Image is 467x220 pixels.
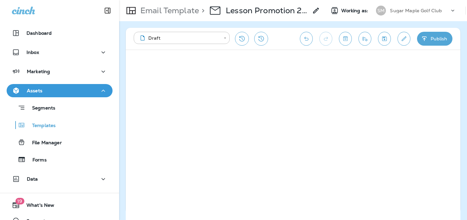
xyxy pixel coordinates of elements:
[226,6,308,16] p: Lesson Promotion 2025 - 9/29
[390,8,442,13] p: Sugar Maple Golf Club
[7,84,113,97] button: Assets
[376,6,386,16] div: SM
[20,202,54,210] span: What's New
[7,46,113,59] button: Inbox
[138,6,199,16] p: Email Template
[378,32,391,46] button: Save
[7,65,113,78] button: Marketing
[235,32,249,46] button: Restore from previous version
[25,123,56,129] p: Templates
[15,198,24,204] span: 19
[138,35,219,41] div: Draft
[341,8,369,14] span: Working as:
[358,32,371,46] button: Send test email
[7,118,113,132] button: Templates
[26,157,47,163] p: Forms
[27,176,38,182] p: Data
[26,30,52,36] p: Dashboard
[27,88,42,93] p: Assets
[26,50,39,55] p: Inbox
[7,26,113,40] button: Dashboard
[7,172,113,186] button: Data
[199,6,205,16] p: >
[417,32,452,46] button: Publish
[254,32,268,46] button: View Changelog
[397,32,410,46] button: Edit details
[25,140,62,146] p: File Manager
[98,4,117,17] button: Collapse Sidebar
[25,105,55,112] p: Segments
[7,198,113,212] button: 19What's New
[7,101,113,115] button: Segments
[27,69,50,74] p: Marketing
[300,32,313,46] button: Undo
[7,153,113,166] button: Forms
[339,32,352,46] button: Toggle preview
[7,135,113,149] button: File Manager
